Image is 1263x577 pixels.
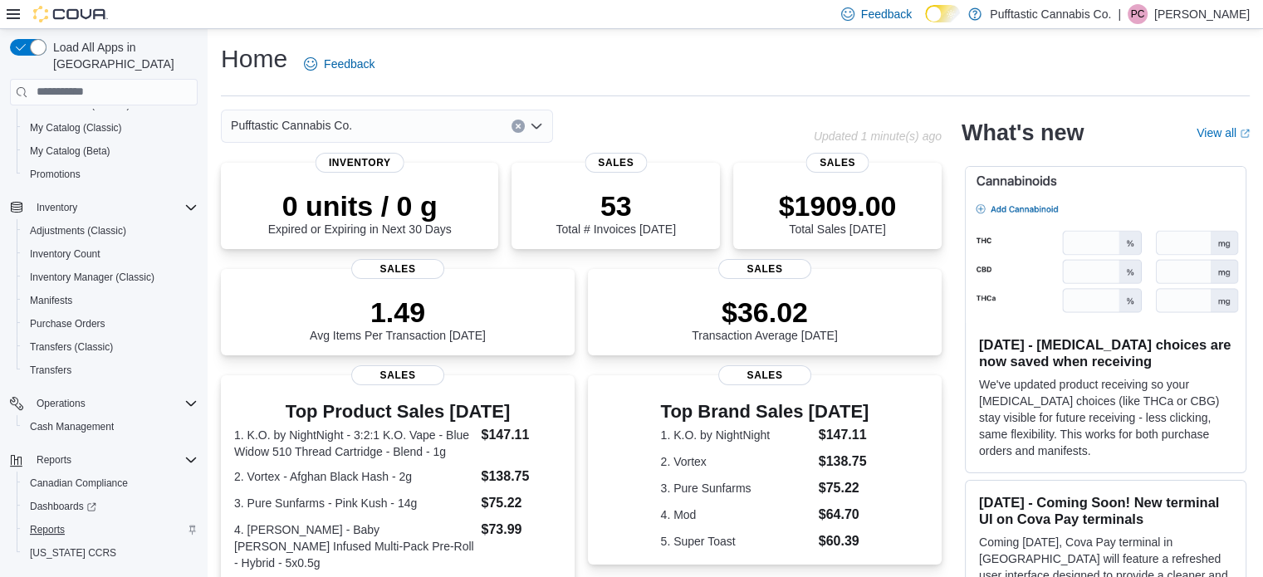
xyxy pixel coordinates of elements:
[30,477,128,490] span: Canadian Compliance
[37,397,86,410] span: Operations
[23,164,87,184] a: Promotions
[481,493,561,513] dd: $75.22
[1118,4,1121,24] p: |
[23,141,117,161] a: My Catalog (Beta)
[979,494,1232,527] h3: [DATE] - Coming Soon! New terminal UI on Cova Pay terminals
[925,22,926,23] span: Dark Mode
[30,394,92,413] button: Operations
[310,296,486,342] div: Avg Items Per Transaction [DATE]
[268,189,452,236] div: Expired or Expiring in Next 30 Days
[23,520,198,540] span: Reports
[30,420,114,433] span: Cash Management
[23,164,198,184] span: Promotions
[806,153,869,173] span: Sales
[17,116,204,139] button: My Catalog (Classic)
[30,450,198,470] span: Reports
[23,221,133,241] a: Adjustments (Classic)
[234,427,474,460] dt: 1. K.O. by NightNight - 3:2:1 K.O. Vape - Blue Widow 510 Thread Cartridge - Blend - 1g
[819,452,869,472] dd: $138.75
[324,56,374,72] span: Feedback
[23,543,123,563] a: [US_STATE] CCRS
[17,163,204,186] button: Promotions
[481,425,561,445] dd: $147.11
[23,417,120,437] a: Cash Management
[23,221,198,241] span: Adjustments (Classic)
[661,453,812,470] dt: 2. Vortex
[23,337,120,357] a: Transfers (Classic)
[37,201,77,214] span: Inventory
[692,296,838,329] p: $36.02
[23,267,161,287] a: Inventory Manager (Classic)
[30,168,81,181] span: Promotions
[661,480,812,496] dt: 3. Pure Sunfarms
[819,505,869,525] dd: $64.70
[23,244,107,264] a: Inventory Count
[718,259,811,279] span: Sales
[23,543,198,563] span: Washington CCRS
[23,141,198,161] span: My Catalog (Beta)
[231,115,352,135] span: Pufftastic Cannabis Co.
[556,189,675,236] div: Total # Invoices [DATE]
[17,312,204,335] button: Purchase Orders
[23,118,129,138] a: My Catalog (Classic)
[30,198,84,218] button: Inventory
[814,130,942,143] p: Updated 1 minute(s) ago
[481,520,561,540] dd: $73.99
[30,144,110,158] span: My Catalog (Beta)
[17,219,204,242] button: Adjustments (Classic)
[3,392,204,415] button: Operations
[530,120,543,133] button: Open list of options
[310,296,486,329] p: 1.49
[221,42,287,76] h1: Home
[661,506,812,523] dt: 4. Mod
[23,496,198,516] span: Dashboards
[30,198,198,218] span: Inventory
[30,523,65,536] span: Reports
[30,394,198,413] span: Operations
[23,244,198,264] span: Inventory Count
[23,314,112,334] a: Purchase Orders
[297,47,381,81] a: Feedback
[23,473,198,493] span: Canadian Compliance
[1197,126,1250,139] a: View allExternal link
[23,267,198,287] span: Inventory Manager (Classic)
[819,478,869,498] dd: $75.22
[23,496,103,516] a: Dashboards
[351,259,444,279] span: Sales
[1131,4,1145,24] span: PC
[17,139,204,163] button: My Catalog (Beta)
[512,120,525,133] button: Clear input
[47,39,198,72] span: Load All Apps in [GEOGRAPHIC_DATA]
[30,364,71,377] span: Transfers
[17,266,204,289] button: Inventory Manager (Classic)
[819,531,869,551] dd: $60.39
[23,118,198,138] span: My Catalog (Classic)
[1154,4,1250,24] p: [PERSON_NAME]
[30,450,78,470] button: Reports
[17,518,204,541] button: Reports
[23,520,71,540] a: Reports
[268,189,452,222] p: 0 units / 0 g
[962,120,1084,146] h2: What's new
[1128,4,1148,24] div: Preeya Chauhan
[30,247,100,261] span: Inventory Count
[17,541,204,565] button: [US_STATE] CCRS
[17,415,204,438] button: Cash Management
[234,521,474,571] dt: 4. [PERSON_NAME] - Baby [PERSON_NAME] Infused Multi-Pack Pre-Roll - Hybrid - 5x0.5g
[979,336,1232,369] h3: [DATE] - [MEDICAL_DATA] choices are now saved when receiving
[316,153,404,173] span: Inventory
[779,189,897,222] p: $1909.00
[234,402,561,422] h3: Top Product Sales [DATE]
[3,196,204,219] button: Inventory
[23,360,198,380] span: Transfers
[17,242,204,266] button: Inventory Count
[351,365,444,385] span: Sales
[661,427,812,443] dt: 1. K.O. by NightNight
[819,425,869,445] dd: $147.11
[234,468,474,485] dt: 2. Vortex - Afghan Black Hash - 2g
[17,495,204,518] a: Dashboards
[925,5,960,22] input: Dark Mode
[37,453,71,467] span: Reports
[30,546,116,560] span: [US_STATE] CCRS
[30,271,154,284] span: Inventory Manager (Classic)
